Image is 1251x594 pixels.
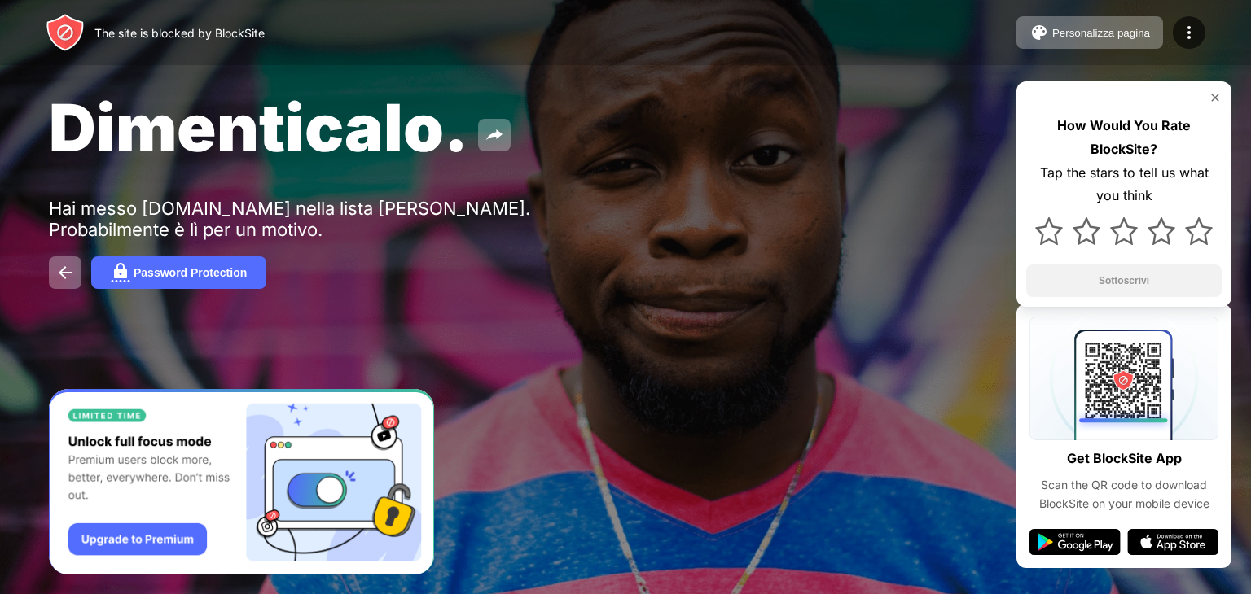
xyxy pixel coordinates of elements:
div: Hai messo [DOMAIN_NAME] nella lista [PERSON_NAME]. Probabilmente è lì per un motivo. [49,198,552,240]
button: Personalizza pagina [1016,16,1163,49]
span: Dimenticalo. [49,88,468,167]
img: star.svg [1185,217,1213,245]
img: qrcode.svg [1029,317,1218,440]
div: Scan the QR code to download BlockSite on your mobile device [1029,476,1218,513]
iframe: Banner [49,389,434,575]
img: app-store.svg [1127,529,1218,555]
img: menu-icon.svg [1179,23,1199,42]
img: star.svg [1110,217,1138,245]
img: star.svg [1035,217,1063,245]
img: header-logo.svg [46,13,85,52]
div: Tap the stars to tell us what you think [1026,161,1222,208]
img: rate-us-close.svg [1209,91,1222,104]
img: google-play.svg [1029,529,1121,555]
img: back.svg [55,263,75,282]
img: star.svg [1148,217,1175,245]
img: share.svg [485,125,504,145]
div: How Would You Rate BlockSite? [1026,114,1222,161]
div: Get BlockSite App [1067,447,1182,470]
img: password.svg [111,263,130,282]
img: star.svg [1073,217,1100,245]
button: Password Protection [91,256,266,289]
div: The site is blocked by BlockSite [94,26,265,40]
div: Personalizza pagina [1052,27,1150,39]
button: Sottoscrivi [1026,264,1222,297]
img: pallet.svg [1029,23,1049,42]
div: Password Protection [134,266,247,279]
